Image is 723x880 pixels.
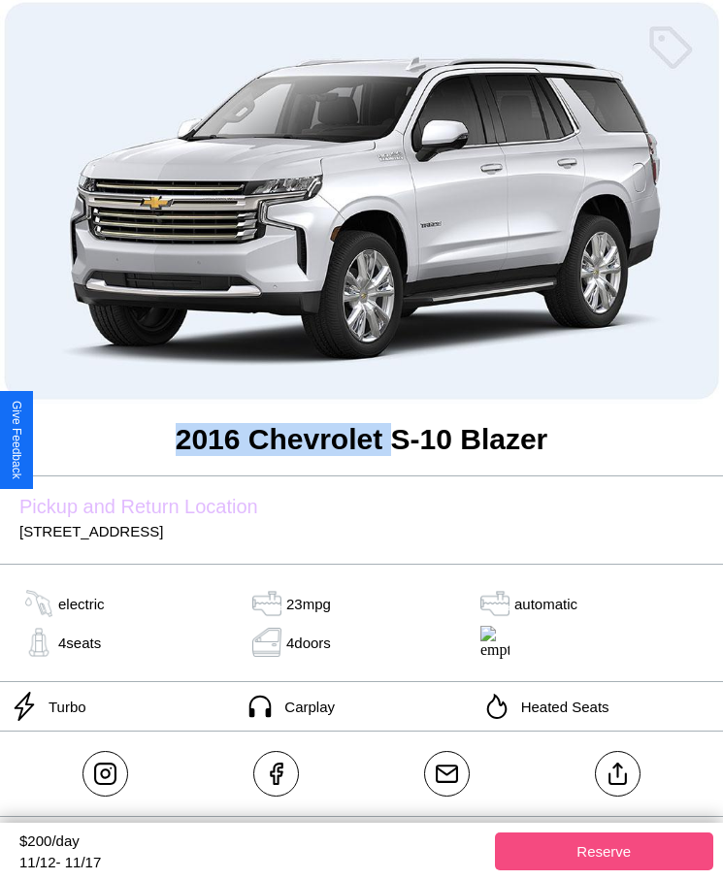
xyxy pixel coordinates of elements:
p: Carplay [275,694,335,720]
p: 4 seats [58,630,101,656]
label: Pickup and Return Location [19,496,704,518]
div: Give Feedback [10,401,23,479]
p: Hosted By [19,817,704,843]
img: empty [476,626,514,659]
p: 4 doors [286,630,331,656]
img: gas [19,628,58,657]
div: 11 / 12 - 11 / 17 [19,854,485,870]
img: door [247,628,286,657]
button: Reserve [495,832,714,870]
div: $ 200 /day [19,832,485,854]
img: gas [476,589,514,618]
img: gas [19,589,58,618]
p: automatic [514,591,577,617]
p: electric [58,591,105,617]
img: tank [247,589,286,618]
p: 23 mpg [286,591,331,617]
p: [STREET_ADDRESS] [19,518,704,544]
p: Turbo [39,694,86,720]
p: Heated Seats [511,694,609,720]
